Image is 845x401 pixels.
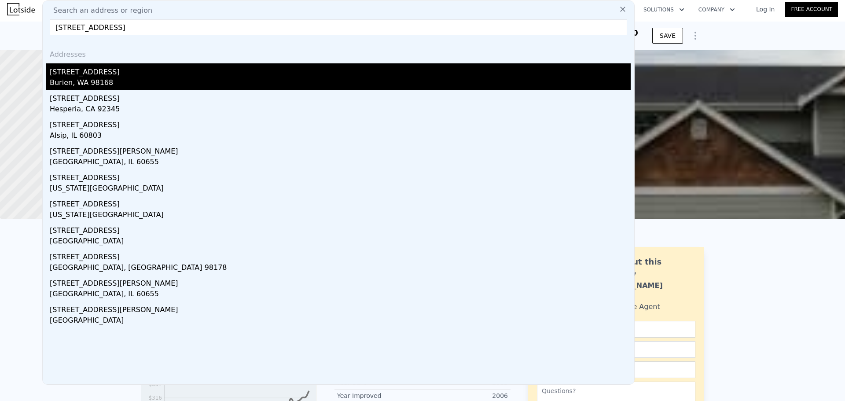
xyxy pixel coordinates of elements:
[597,256,695,280] div: Ask about this property
[46,5,152,16] span: Search an address or region
[50,262,631,275] div: [GEOGRAPHIC_DATA], [GEOGRAPHIC_DATA] 98178
[148,381,162,387] tspan: $357
[691,2,742,18] button: Company
[50,210,631,222] div: [US_STATE][GEOGRAPHIC_DATA]
[50,289,631,301] div: [GEOGRAPHIC_DATA], IL 60655
[50,63,631,77] div: [STREET_ADDRESS]
[50,130,631,143] div: Alsip, IL 60803
[636,2,691,18] button: Solutions
[148,395,162,401] tspan: $316
[50,77,631,90] div: Burien, WA 98168
[50,104,631,116] div: Hesperia, CA 92345
[687,27,704,44] button: Show Options
[50,315,631,327] div: [GEOGRAPHIC_DATA]
[50,143,631,157] div: [STREET_ADDRESS][PERSON_NAME]
[50,157,631,169] div: [GEOGRAPHIC_DATA], IL 60655
[50,275,631,289] div: [STREET_ADDRESS][PERSON_NAME]
[50,116,631,130] div: [STREET_ADDRESS]
[50,301,631,315] div: [STREET_ADDRESS][PERSON_NAME]
[50,19,627,35] input: Enter an address, city, region, neighborhood or zip code
[50,90,631,104] div: [STREET_ADDRESS]
[50,236,631,248] div: [GEOGRAPHIC_DATA]
[46,42,631,63] div: Addresses
[422,391,508,400] div: 2006
[50,169,631,183] div: [STREET_ADDRESS]
[337,391,422,400] div: Year Improved
[50,222,631,236] div: [STREET_ADDRESS]
[50,183,631,195] div: [US_STATE][GEOGRAPHIC_DATA]
[50,248,631,262] div: [STREET_ADDRESS]
[785,2,838,17] a: Free Account
[7,3,35,15] img: Lotside
[652,28,683,44] button: SAVE
[597,280,695,302] div: [PERSON_NAME] Bahadur
[50,195,631,210] div: [STREET_ADDRESS]
[746,5,785,14] a: Log In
